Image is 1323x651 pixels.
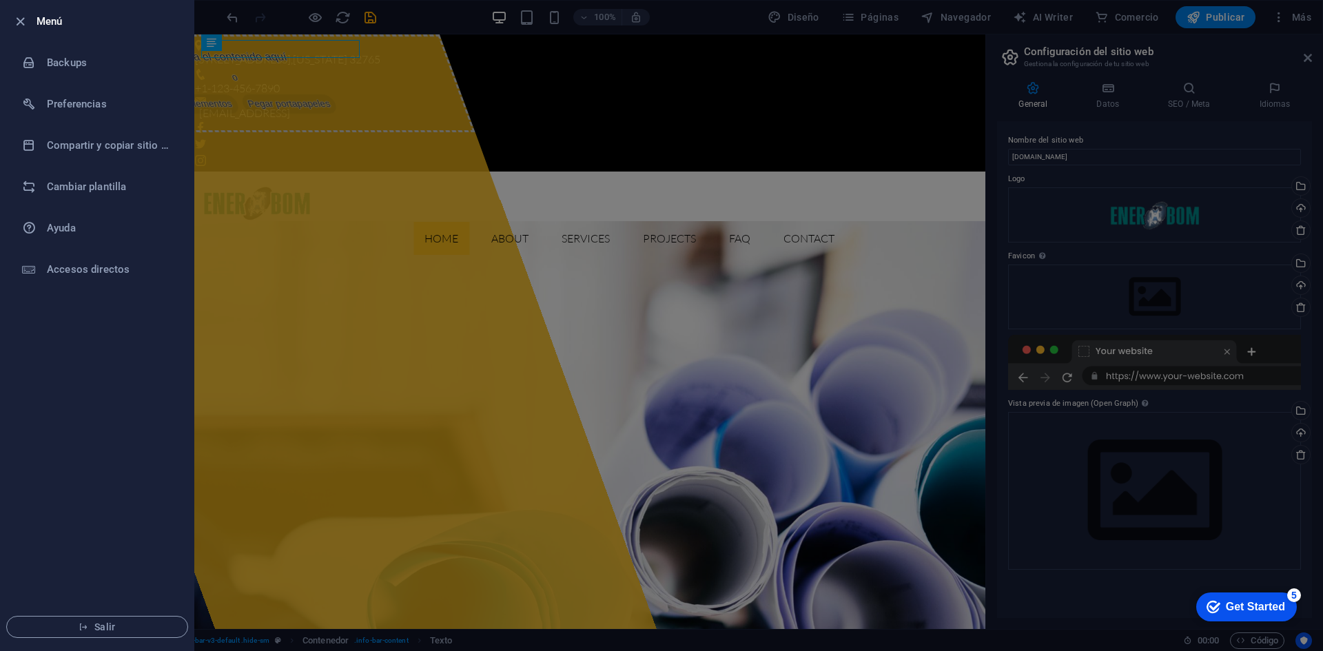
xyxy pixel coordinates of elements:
div: Get Started [37,15,96,28]
h6: Ayuda [47,220,174,236]
span: Salir [18,621,176,632]
div: Get Started 5 items remaining, 0% complete [8,7,108,36]
a: Ayuda [1,207,194,249]
h6: Menú [37,13,183,30]
div: 5 [99,3,112,17]
h6: Cambiar plantilla [47,178,174,195]
button: 1 [30,556,47,559]
h6: Preferencias [47,96,174,112]
h6: Accesos directos [47,261,174,278]
span: Añadir elementos [94,60,185,79]
span: Pegar portapapeles [184,60,284,79]
h6: Backups [47,54,174,71]
button: Salir [6,616,188,638]
h6: Compartir y copiar sitio web [47,137,174,154]
button: 2 [30,574,47,577]
button: 3 [30,591,47,595]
